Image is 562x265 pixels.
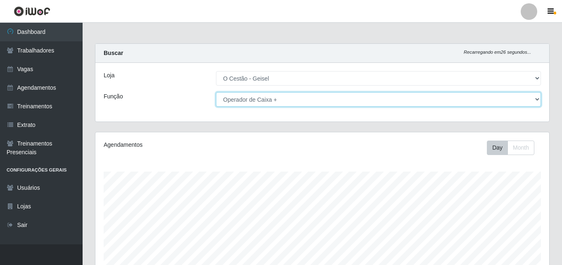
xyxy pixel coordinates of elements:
[104,71,114,80] label: Loja
[487,141,541,155] div: Toolbar with button groups
[487,141,534,155] div: First group
[14,6,50,17] img: CoreUI Logo
[507,141,534,155] button: Month
[104,50,123,56] strong: Buscar
[464,50,531,55] i: Recarregando em 26 segundos...
[104,92,123,101] label: Função
[104,141,279,149] div: Agendamentos
[487,141,508,155] button: Day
